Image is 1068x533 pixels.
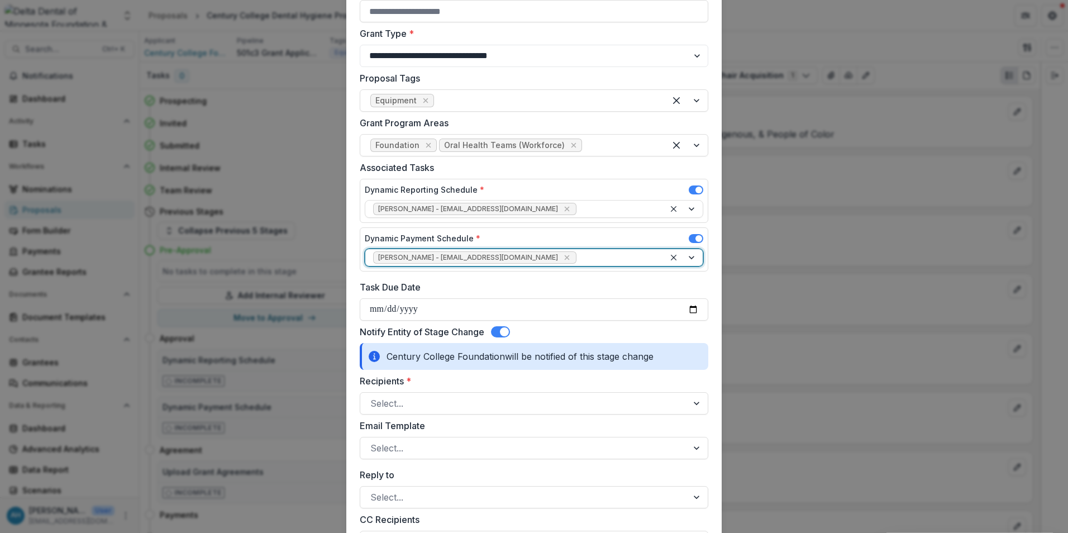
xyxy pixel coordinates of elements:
[375,141,419,150] span: Foundation
[360,343,708,370] div: Century College Foundation will be notified of this stage change
[561,203,573,215] div: Remove Annessa Hicks - ahicks@deltadentalmn.org
[365,184,484,196] label: Dynamic Reporting Schedule
[423,140,434,151] div: Remove Foundation
[378,205,558,213] span: [PERSON_NAME] - [EMAIL_ADDRESS][DOMAIN_NAME]
[360,280,702,294] label: Task Due Date
[365,232,480,244] label: Dynamic Payment Schedule
[360,116,702,130] label: Grant Program Areas
[360,325,484,339] label: Notify Entity of Stage Change
[360,468,702,482] label: Reply to
[667,251,680,264] div: Clear selected options
[667,92,685,110] div: Clear selected options
[360,161,702,174] label: Associated Tasks
[561,252,573,263] div: Remove Annessa Hicks - ahicks@deltadentalmn.org
[667,136,685,154] div: Clear selected options
[360,27,702,40] label: Grant Type
[378,254,558,261] span: [PERSON_NAME] - [EMAIL_ADDRESS][DOMAIN_NAME]
[360,374,702,388] label: Recipients
[360,513,702,526] label: CC Recipients
[444,141,565,150] span: Oral Health Teams (Workforce)
[568,140,579,151] div: Remove Oral Health Teams (Workforce)
[375,96,417,106] span: Equipment
[667,202,680,216] div: Clear selected options
[360,419,702,432] label: Email Template
[420,95,431,106] div: Remove Equipment
[360,72,702,85] label: Proposal Tags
